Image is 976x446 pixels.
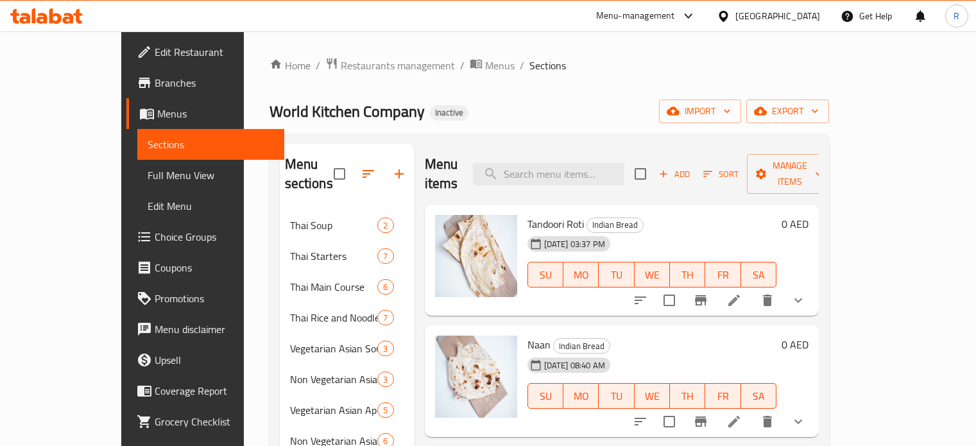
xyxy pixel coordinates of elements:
span: Sort items [695,164,747,184]
button: MO [563,262,599,287]
h6: 0 AED [782,215,809,233]
li: / [316,58,320,73]
div: Vegetarian Asian Appetizers [290,402,378,418]
span: [DATE] 08:40 AM [539,359,610,372]
button: WE [635,262,670,287]
nav: breadcrumb [270,57,829,74]
input: search [473,163,624,185]
span: 3 [378,343,393,355]
a: Coverage Report [126,375,284,406]
a: Grocery Checklist [126,406,284,437]
button: TH [670,262,705,287]
span: TU [604,387,629,406]
div: Indian Bread [553,338,610,354]
button: show more [783,406,814,437]
span: Restaurants management [341,58,455,73]
a: Menus [126,98,284,129]
span: Sort sections [353,159,384,189]
li: / [520,58,524,73]
div: Thai Starters7 [280,241,415,271]
a: Restaurants management [325,57,455,74]
h2: Menu items [425,155,458,193]
button: import [659,99,741,123]
span: Thai Soup [290,218,378,233]
span: Add item [654,164,695,184]
span: Naan [527,335,551,354]
button: show more [783,285,814,316]
span: 7 [378,312,393,324]
a: Coupons [126,252,284,283]
span: Sections [529,58,566,73]
span: import [669,103,731,119]
span: SA [746,266,771,284]
span: SU [533,266,558,284]
div: Vegetarian Asian Appetizers5 [280,395,415,425]
button: SA [741,262,776,287]
span: World Kitchen Company [270,97,425,126]
button: Manage items [747,154,833,194]
div: Indian Bread [586,218,644,233]
button: Branch-specific-item [685,406,716,437]
span: Menus [485,58,515,73]
span: R [954,9,959,23]
a: Edit menu item [726,293,742,308]
span: MO [569,387,594,406]
span: [DATE] 03:37 PM [539,238,610,250]
button: SU [527,383,563,409]
button: WE [635,383,670,409]
span: WE [640,387,665,406]
span: WE [640,266,665,284]
button: export [746,99,829,123]
span: Select to update [656,408,683,435]
span: Promotions [155,291,274,306]
div: items [377,218,393,233]
span: 2 [378,219,393,232]
span: Thai Starters [290,248,378,264]
h2: Menu sections [285,155,334,193]
div: Thai Main Course6 [280,271,415,302]
div: items [377,248,393,264]
span: FR [710,387,735,406]
span: Sections [148,137,274,152]
a: Edit Menu [137,191,284,221]
a: Choice Groups [126,221,284,252]
button: Sort [700,164,742,184]
span: SU [533,387,558,406]
div: Inactive [430,105,468,121]
svg: Show Choices [791,293,806,308]
a: Upsell [126,345,284,375]
img: Naan [435,336,517,418]
div: items [377,279,393,295]
span: Sort [703,167,739,182]
button: TU [599,383,634,409]
button: delete [752,406,783,437]
span: Tandoori Roti [527,214,584,234]
span: Indian Bread [554,339,610,354]
button: TU [599,262,634,287]
span: TU [604,266,629,284]
span: Menu disclaimer [155,322,274,337]
div: Non Vegetarian Asian Soups [290,372,378,387]
span: Edit Restaurant [155,44,274,60]
span: Thai Rice and Noodles [290,310,378,325]
div: Menu-management [596,8,675,24]
span: Select all sections [326,160,353,187]
span: Grocery Checklist [155,414,274,429]
button: delete [752,285,783,316]
div: Vegetarian Asian Soups3 [280,333,415,364]
span: Select section [627,160,654,187]
span: Branches [155,75,274,90]
div: [GEOGRAPHIC_DATA] [735,9,820,23]
span: Choice Groups [155,229,274,244]
button: sort-choices [625,285,656,316]
span: Vegetarian Asian Soups [290,341,378,356]
span: 5 [378,404,393,416]
span: Coverage Report [155,383,274,399]
button: SA [741,383,776,409]
button: Add [654,164,695,184]
button: SU [527,262,563,287]
div: Non Vegetarian Asian Soups3 [280,364,415,395]
div: items [377,341,393,356]
span: TH [675,387,700,406]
